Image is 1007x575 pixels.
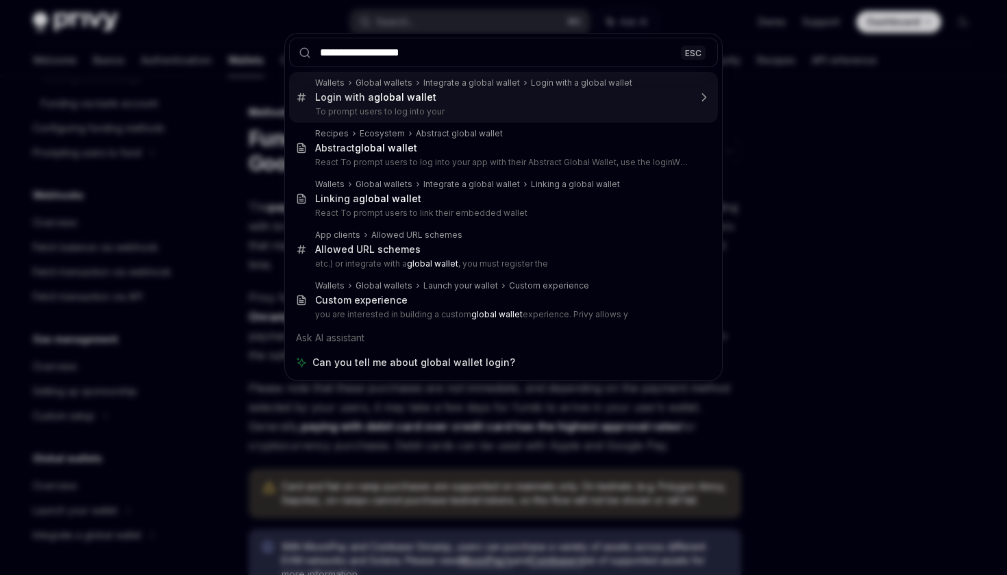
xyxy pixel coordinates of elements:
[423,179,520,190] div: Integrate a global wallet
[315,91,436,103] div: Login with a
[356,280,412,291] div: Global wallets
[315,280,345,291] div: Wallets
[360,128,405,139] div: Ecosystem
[315,128,349,139] div: Recipes
[315,258,689,269] p: etc.) or integrate with a , you must register the
[312,356,515,369] span: Can you tell me about global wallet login?
[531,179,620,190] div: Linking a global wallet
[315,106,689,117] p: To prompt users to log into your
[531,77,632,88] div: Login with a global wallet
[315,157,689,168] p: React To prompt users to log into your app with their Abstract Global Wallet, use the loginWithCro
[356,77,412,88] div: Global wallets
[371,230,462,241] div: Allowed URL schemes
[289,326,718,350] div: Ask AI assistant
[423,77,520,88] div: Integrate a global wallet
[315,208,689,219] p: React To prompt users to link their embedded wallet
[407,258,458,269] b: global wallet
[315,309,689,320] p: you are interested in building a custom experience. Privy allows y
[416,128,503,139] div: Abstract global wallet
[374,91,436,103] b: global wallet
[355,142,417,154] b: global wallet
[315,179,345,190] div: Wallets
[315,294,408,306] div: Custom experience
[315,77,345,88] div: Wallets
[315,230,360,241] div: App clients
[359,193,421,204] b: global wallet
[356,179,412,190] div: Global wallets
[315,193,421,205] div: Linking a
[423,280,498,291] div: Launch your wallet
[681,45,706,60] div: ESC
[315,243,421,256] div: Allowed URL schemes
[471,309,523,319] b: global wallet
[509,280,589,291] div: Custom experience
[315,142,417,154] div: Abstract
